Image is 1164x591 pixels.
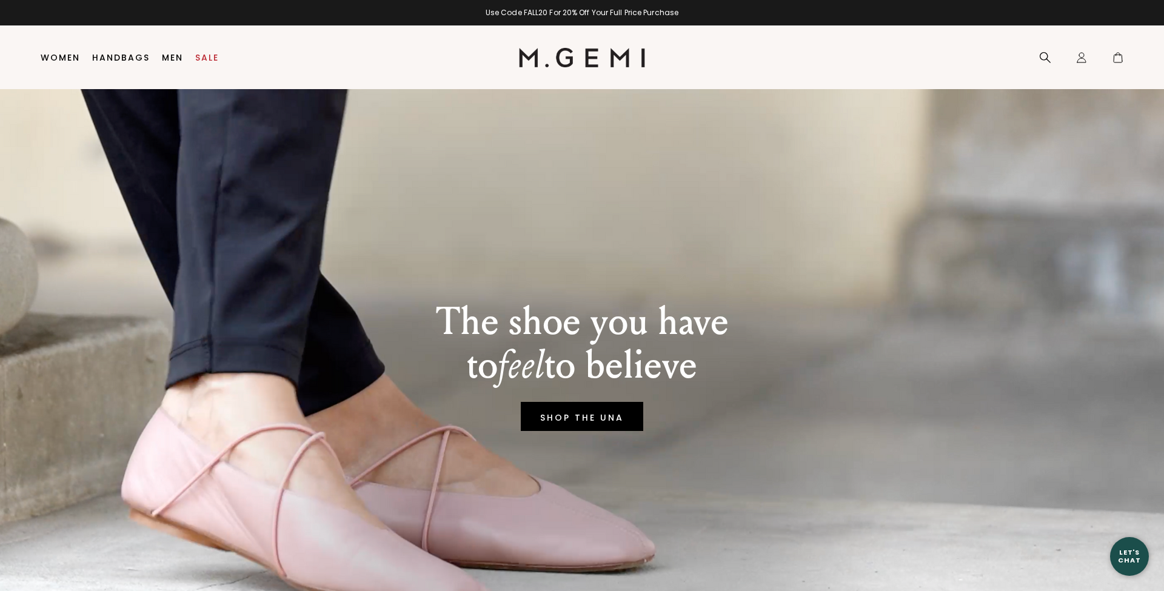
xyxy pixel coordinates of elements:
[92,53,150,62] a: Handbags
[436,300,729,344] p: The shoe you have
[498,342,544,389] em: feel
[1110,549,1149,564] div: Let's Chat
[162,53,183,62] a: Men
[41,53,80,62] a: Women
[436,344,729,387] p: to to believe
[521,402,643,431] a: SHOP THE UNA
[519,48,646,67] img: M.Gemi
[195,53,219,62] a: Sale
